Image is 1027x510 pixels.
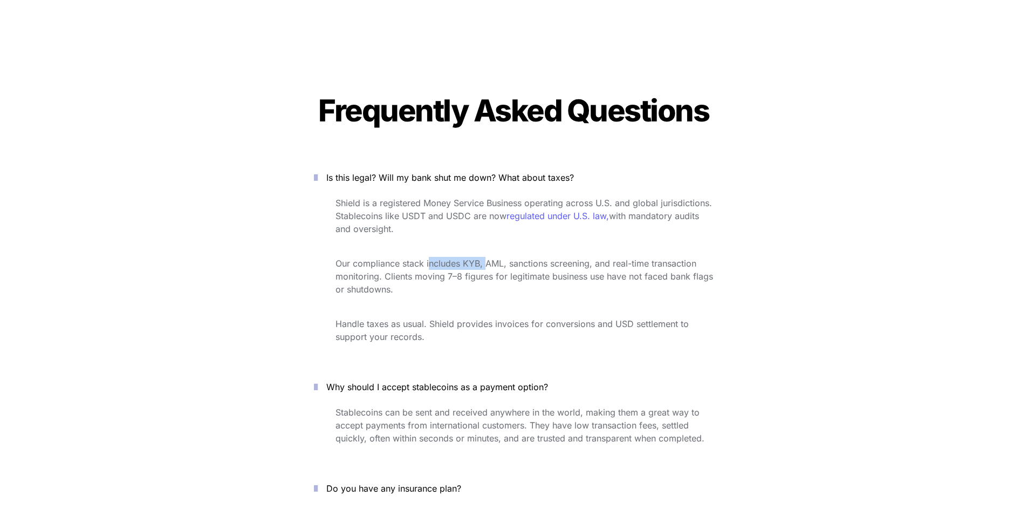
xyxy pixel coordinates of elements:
[336,210,702,234] span: with mandatory audits and oversight.
[298,194,729,362] div: Is this legal? Will my bank shut me down? What about taxes?
[336,258,716,295] span: Our compliance stack includes KYB, AML, sanctions screening, and real-time transaction monitoring...
[298,404,729,463] div: Why should I accept stablecoins as a payment option?
[326,483,461,494] span: Do you have any insurance plan?
[336,198,715,221] span: Shield is a registered Money Service Business operating across U.S. and global jurisdictions. Sta...
[298,370,729,404] button: Why should I accept stablecoins as a payment option?
[336,318,691,342] span: Handle taxes as usual. Shield provides invoices for conversions and USD settlement to support you...
[506,210,609,221] a: regulated under U.S. law,
[326,172,574,183] span: Is this legal? Will my bank shut me down? What about taxes?
[318,92,709,129] span: Frequently Asked Questions
[336,407,704,444] span: Stablecoins can be sent and received anywhere in the world, making them a great way to accept pay...
[298,472,729,505] button: Do you have any insurance plan?
[326,382,548,392] span: Why should I accept stablecoins as a payment option?
[298,161,729,194] button: Is this legal? Will my bank shut me down? What about taxes?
